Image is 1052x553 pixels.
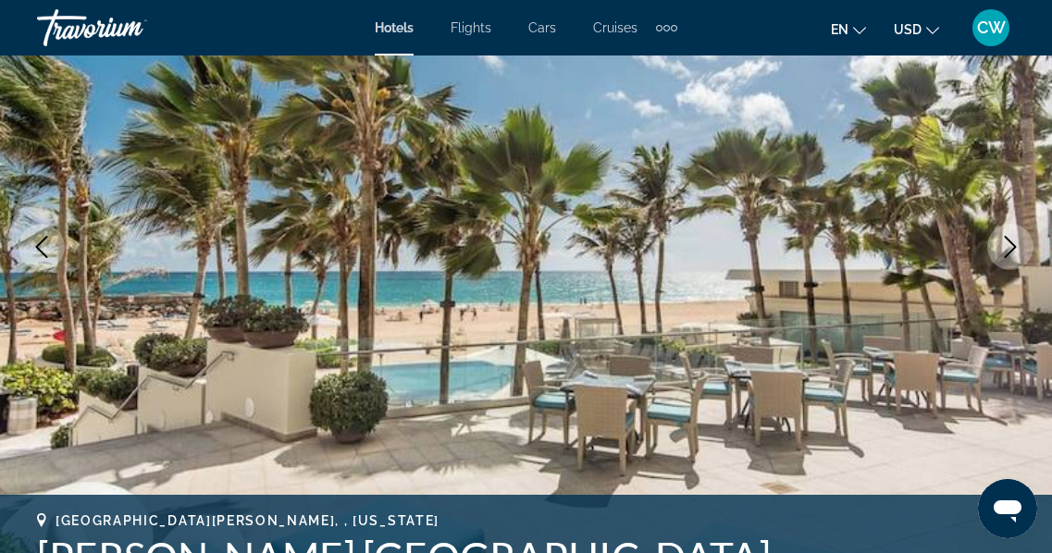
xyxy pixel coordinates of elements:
[987,224,1033,270] button: Next image
[528,20,556,35] a: Cars
[831,16,866,43] button: Change language
[977,18,1006,37] span: CW
[593,20,637,35] a: Cruises
[978,479,1037,538] iframe: Button to launch messaging window
[56,513,439,528] span: [GEOGRAPHIC_DATA][PERSON_NAME], , [US_STATE]
[894,22,922,37] span: USD
[656,13,677,43] button: Extra navigation items
[37,4,222,52] a: Travorium
[967,8,1015,47] button: User Menu
[831,22,848,37] span: en
[19,224,65,270] button: Previous image
[375,20,414,35] a: Hotels
[894,16,939,43] button: Change currency
[451,20,491,35] a: Flights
